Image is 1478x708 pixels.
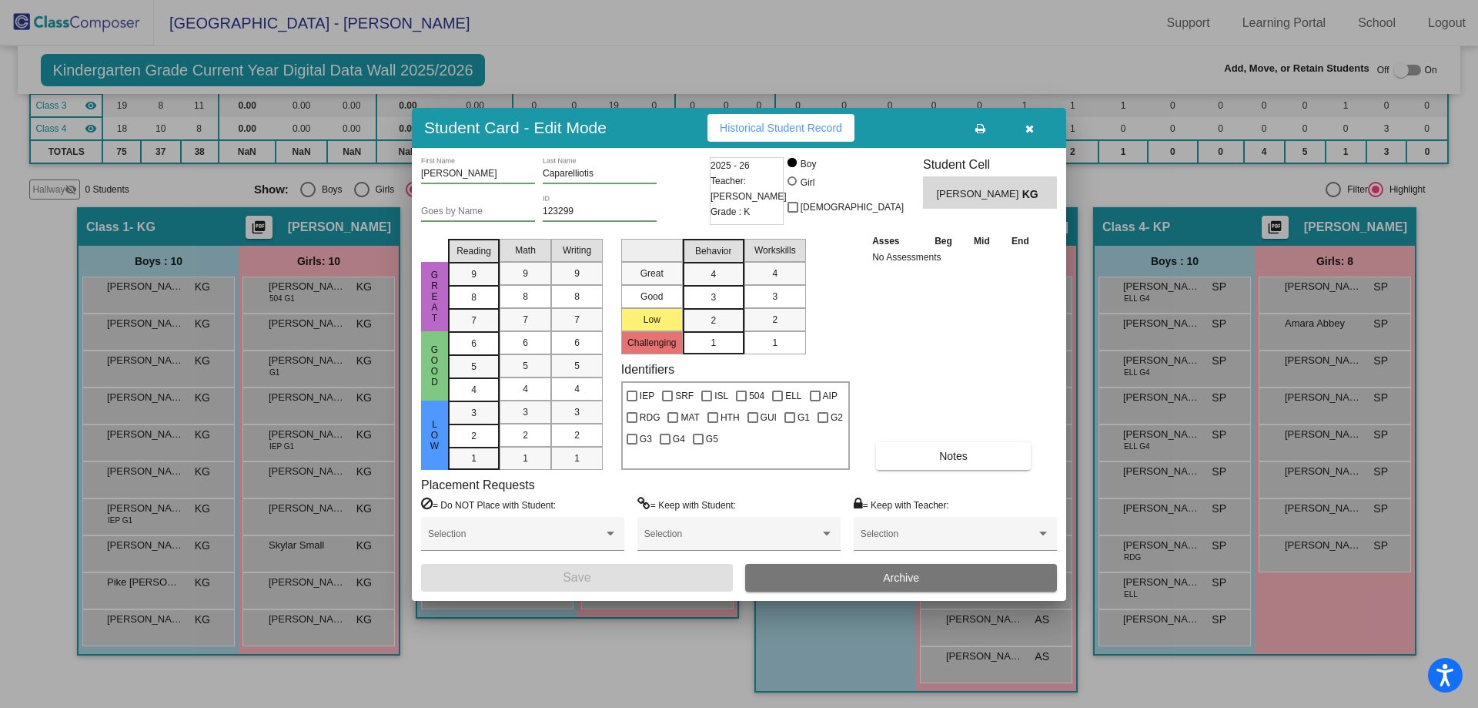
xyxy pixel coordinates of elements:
span: KG [1022,186,1044,203]
span: Writing [563,243,591,257]
span: 3 [772,290,777,304]
span: IEP [640,387,654,405]
span: 9 [523,267,528,280]
span: GUI [761,408,777,427]
span: Behavior [695,244,731,258]
button: Save [421,564,733,592]
span: 8 [471,290,477,304]
button: Archive [745,564,1057,592]
span: 2 [574,428,580,442]
td: No Assessments [868,250,1040,265]
label: = Do NOT Place with Student: [421,497,556,512]
span: 7 [471,314,477,327]
span: Save [563,571,590,584]
label: = Keep with Student: [637,497,736,512]
span: Historical Student Record [720,122,842,134]
span: 2025 - 26 [711,158,750,173]
span: G2 [831,408,843,427]
span: G1 [798,408,810,427]
span: AIP [823,387,838,405]
span: Grade : K [711,204,750,220]
span: 4 [471,383,477,397]
th: Asses [868,233,924,250]
th: End [1001,233,1041,250]
span: 3 [523,405,528,419]
span: SRF [675,387,694,405]
span: Low [428,419,442,451]
label: = Keep with Teacher: [854,497,949,512]
span: ISL [714,387,728,405]
span: 9 [471,267,477,281]
span: 3 [471,406,477,420]
div: Girl [800,176,815,190]
button: Notes [876,442,1031,470]
span: 6 [574,336,580,350]
span: G5 [706,430,718,448]
span: 8 [574,290,580,304]
span: Workskills [754,243,796,257]
span: 6 [523,336,528,350]
span: Math [515,243,536,257]
div: Boy [800,157,817,171]
input: goes by name [421,206,535,217]
span: 4 [574,382,580,396]
span: Reading [456,244,491,258]
label: Placement Requests [421,478,535,492]
span: HTH [721,408,740,427]
span: 7 [574,313,580,327]
span: 2 [711,314,716,327]
span: 4 [711,267,716,281]
span: Great [428,270,442,324]
span: G4 [673,430,685,448]
span: 2 [523,428,528,442]
span: 8 [523,290,528,304]
span: Good [428,344,442,388]
span: ELL [785,387,801,405]
th: Mid [963,233,1000,250]
span: 3 [574,405,580,419]
span: 9 [574,267,580,280]
h3: Student Card - Edit Mode [424,118,607,137]
span: 4 [772,267,777,280]
span: 5 [471,360,477,374]
label: Identifiers [621,362,674,377]
span: Archive [883,572,919,584]
span: Teacher: [PERSON_NAME] [711,173,787,204]
th: Beg [924,233,964,250]
span: 2 [471,429,477,443]
span: 4 [523,382,528,396]
h3: Student Cell [923,157,1057,172]
span: [PERSON_NAME] [936,186,1022,203]
span: 504 [749,387,764,405]
span: 1 [523,451,528,465]
button: Historical Student Record [707,114,854,142]
span: 2 [772,313,777,327]
span: RDG [640,408,660,427]
span: [DEMOGRAPHIC_DATA] [801,198,904,216]
span: 1 [711,336,716,350]
span: G3 [640,430,652,448]
span: 1 [574,451,580,465]
span: MAT [680,408,699,427]
span: 1 [772,336,777,350]
span: 6 [471,337,477,351]
span: Notes [939,450,968,462]
span: 7 [523,313,528,327]
span: 5 [574,359,580,373]
span: 3 [711,290,716,304]
span: 5 [523,359,528,373]
input: Enter ID [543,206,657,217]
span: 1 [471,451,477,465]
